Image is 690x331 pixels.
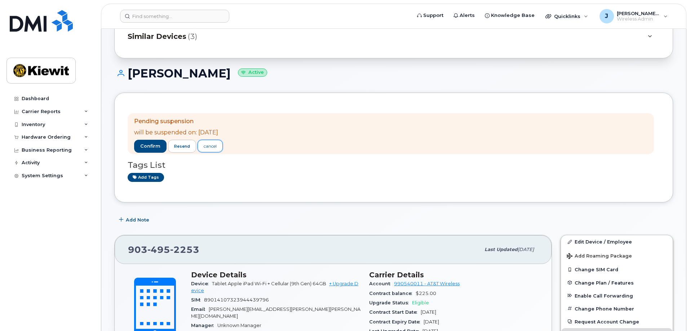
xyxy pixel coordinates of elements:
[394,281,460,286] a: 990540011 - AT&T Wireless
[168,140,196,153] button: resend
[140,143,160,149] span: confirm
[128,173,164,182] a: Add tags
[369,309,421,315] span: Contract Start Date
[554,13,580,19] span: Quicklinks
[198,140,223,152] a: cancel
[423,12,443,19] span: Support
[369,319,424,325] span: Contract Expiry Date
[134,117,223,126] p: Pending suspension
[659,300,685,326] iframe: Messenger Launcher
[238,68,267,77] small: Active
[191,281,212,286] span: Device
[369,281,394,286] span: Account
[594,9,673,23] div: Jayna.Robinson
[170,244,199,255] span: 2253
[174,143,190,149] span: resend
[191,297,204,303] span: SIM
[605,12,608,21] span: J
[460,12,475,19] span: Alerts
[134,129,223,137] p: will be suspended on: [DATE]
[212,281,326,286] span: Tablet Apple iPad Wi-Fi + Cellular (9th Gen) 64GB
[617,10,660,16] span: [PERSON_NAME].[PERSON_NAME]
[191,307,361,318] span: [PERSON_NAME][EMAIL_ADDRESS][PERSON_NAME][PERSON_NAME][DOMAIN_NAME]
[448,8,480,23] a: Alerts
[128,161,660,170] h3: Tags List
[191,270,361,279] h3: Device Details
[191,307,209,312] span: Email
[480,8,540,23] a: Knowledge Base
[575,280,634,285] span: Change Plan / Features
[204,143,217,149] div: cancel
[126,216,149,223] span: Add Note
[114,67,673,80] h1: [PERSON_NAME]
[421,309,436,315] span: [DATE]
[518,247,534,252] span: [DATE]
[491,12,535,19] span: Knowledge Base
[617,16,660,22] span: Wireless Admin
[188,31,197,42] span: (3)
[369,300,412,305] span: Upgrade Status
[204,297,269,303] span: 89014107323944439796
[412,8,448,23] a: Support
[191,323,217,328] span: Manager
[416,291,436,296] span: $225.00
[424,319,439,325] span: [DATE]
[369,291,416,296] span: Contract balance
[114,213,155,226] button: Add Note
[561,289,673,302] button: Enable Call Forwarding
[567,253,632,260] span: Add Roaming Package
[412,300,429,305] span: Eligible
[540,9,593,23] div: Quicklinks
[369,270,539,279] h3: Carrier Details
[128,31,186,42] span: Similar Devices
[561,248,673,263] button: Add Roaming Package
[561,235,673,248] a: Edit Device / Employee
[191,281,358,293] a: + Upgrade Device
[485,247,518,252] span: Last updated
[120,10,229,23] input: Find something...
[134,140,167,153] button: confirm
[575,293,633,298] span: Enable Call Forwarding
[561,315,673,328] button: Request Account Change
[561,263,673,276] button: Change SIM Card
[217,323,261,328] span: Unknown Manager
[147,244,170,255] span: 495
[128,244,199,255] span: 903
[561,276,673,289] button: Change Plan / Features
[561,302,673,315] button: Change Phone Number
